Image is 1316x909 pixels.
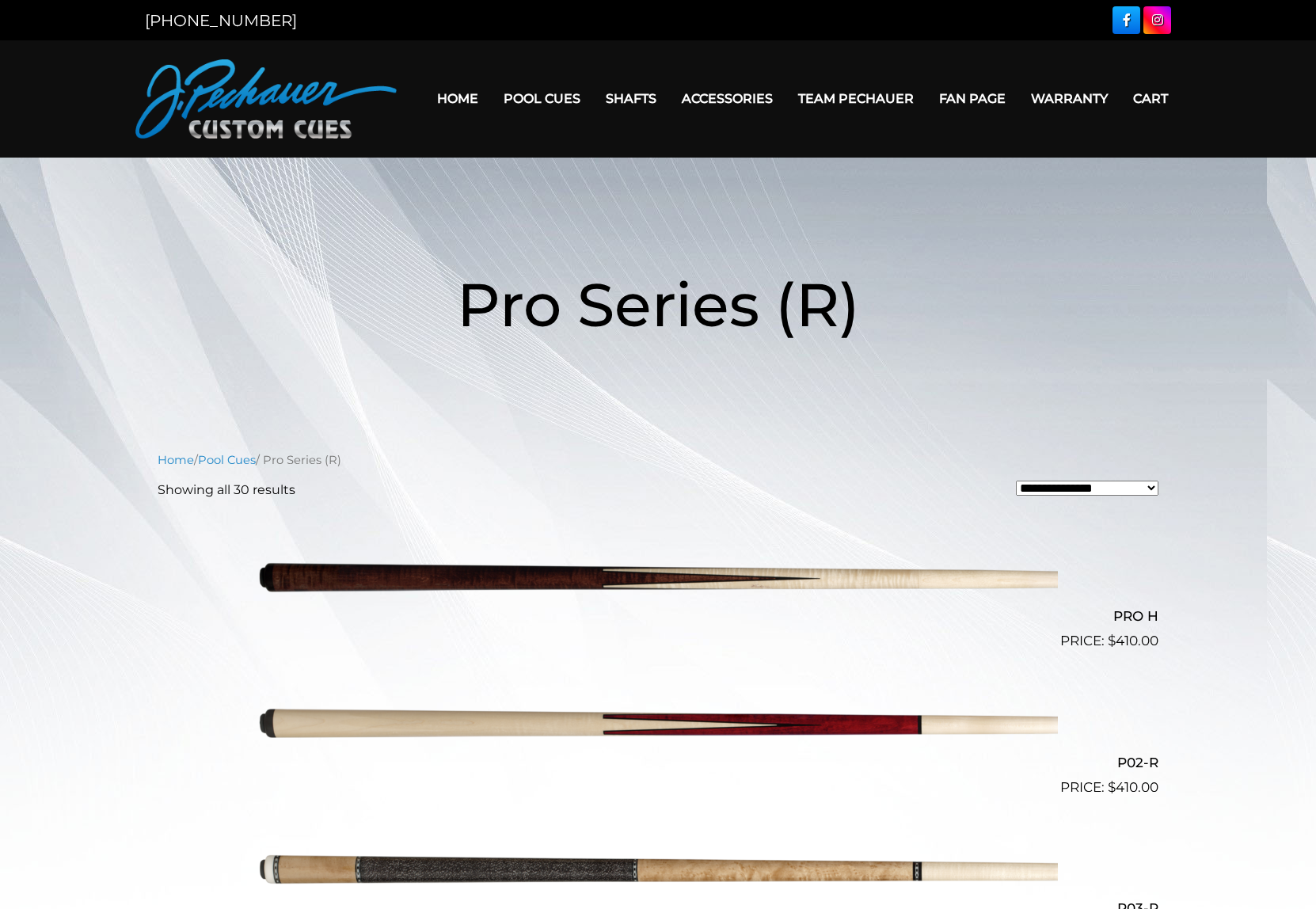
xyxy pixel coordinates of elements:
h2: PRO H [158,602,1158,631]
select: Shop order [1016,481,1158,496]
a: PRO H $410.00 [158,512,1158,652]
bdi: 410.00 [1108,633,1158,648]
span: $ [1108,633,1116,648]
span: Pro Series (R) [457,268,860,341]
a: Home [158,453,194,467]
a: Cart [1120,78,1181,119]
bdi: 410.00 [1108,779,1158,795]
img: Pechauer Custom Cues [135,59,397,139]
span: $ [1108,779,1116,795]
a: Pool Cues [491,78,593,119]
a: P02-R $410.00 [158,658,1158,797]
a: Fan Page [926,78,1018,119]
a: Warranty [1018,78,1120,119]
a: Accessories [669,78,785,119]
img: PRO H [258,512,1058,645]
p: Showing all 30 results [158,481,295,500]
a: [PHONE_NUMBER] [145,11,297,30]
a: Pool Cues [198,453,256,467]
a: Home [424,78,491,119]
a: Team Pechauer [785,78,926,119]
a: Shafts [593,78,669,119]
nav: Breadcrumb [158,451,1158,469]
h2: P02-R [158,747,1158,777]
img: P02-R [258,658,1058,791]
